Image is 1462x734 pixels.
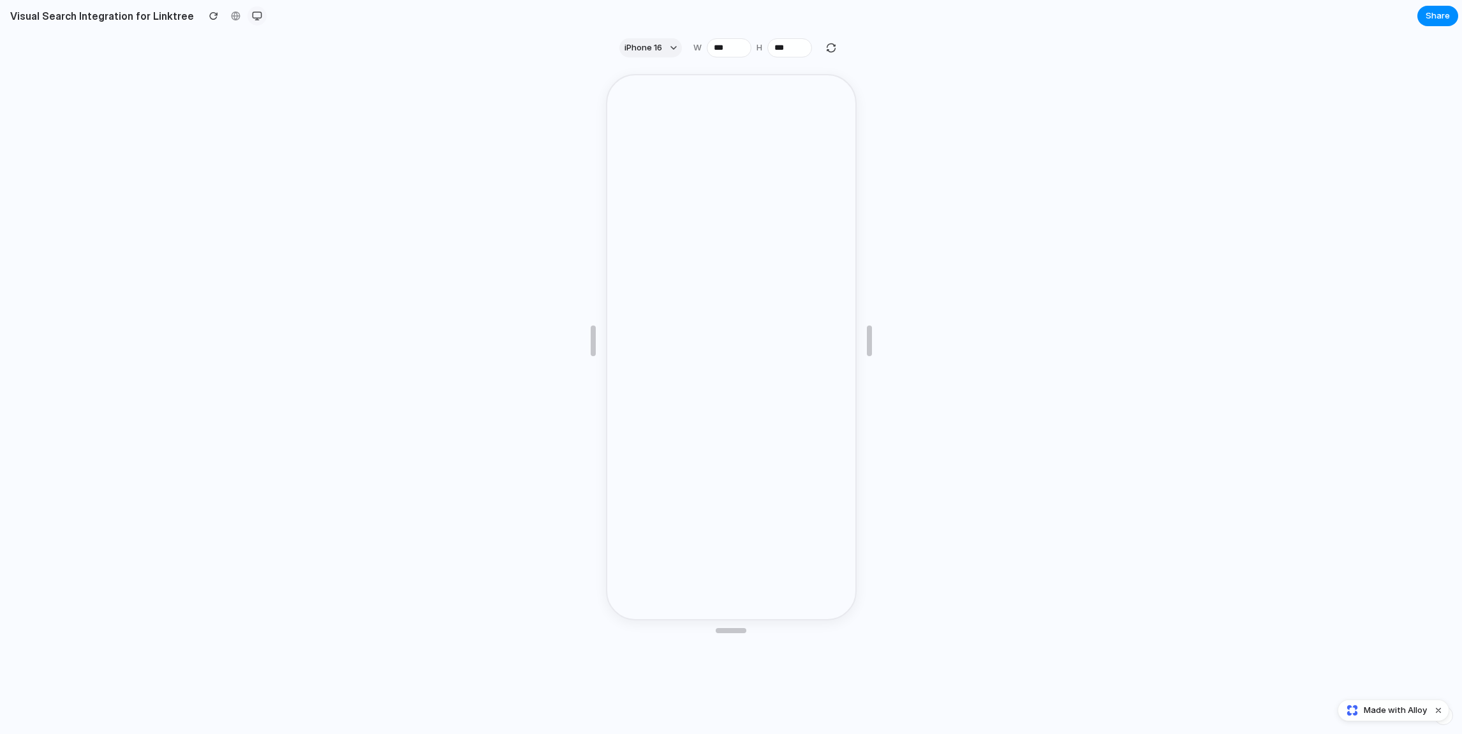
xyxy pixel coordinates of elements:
[619,38,682,57] button: iPhone 16
[757,41,762,54] label: H
[1338,704,1428,717] a: Made with Alloy
[693,41,702,54] label: W
[5,8,194,24] h2: Visual Search Integration for Linktree
[1364,704,1427,717] span: Made with Alloy
[1417,6,1458,26] button: Share
[624,41,662,54] span: iPhone 16
[1426,10,1450,22] span: Share
[1431,703,1446,718] button: Dismiss watermark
